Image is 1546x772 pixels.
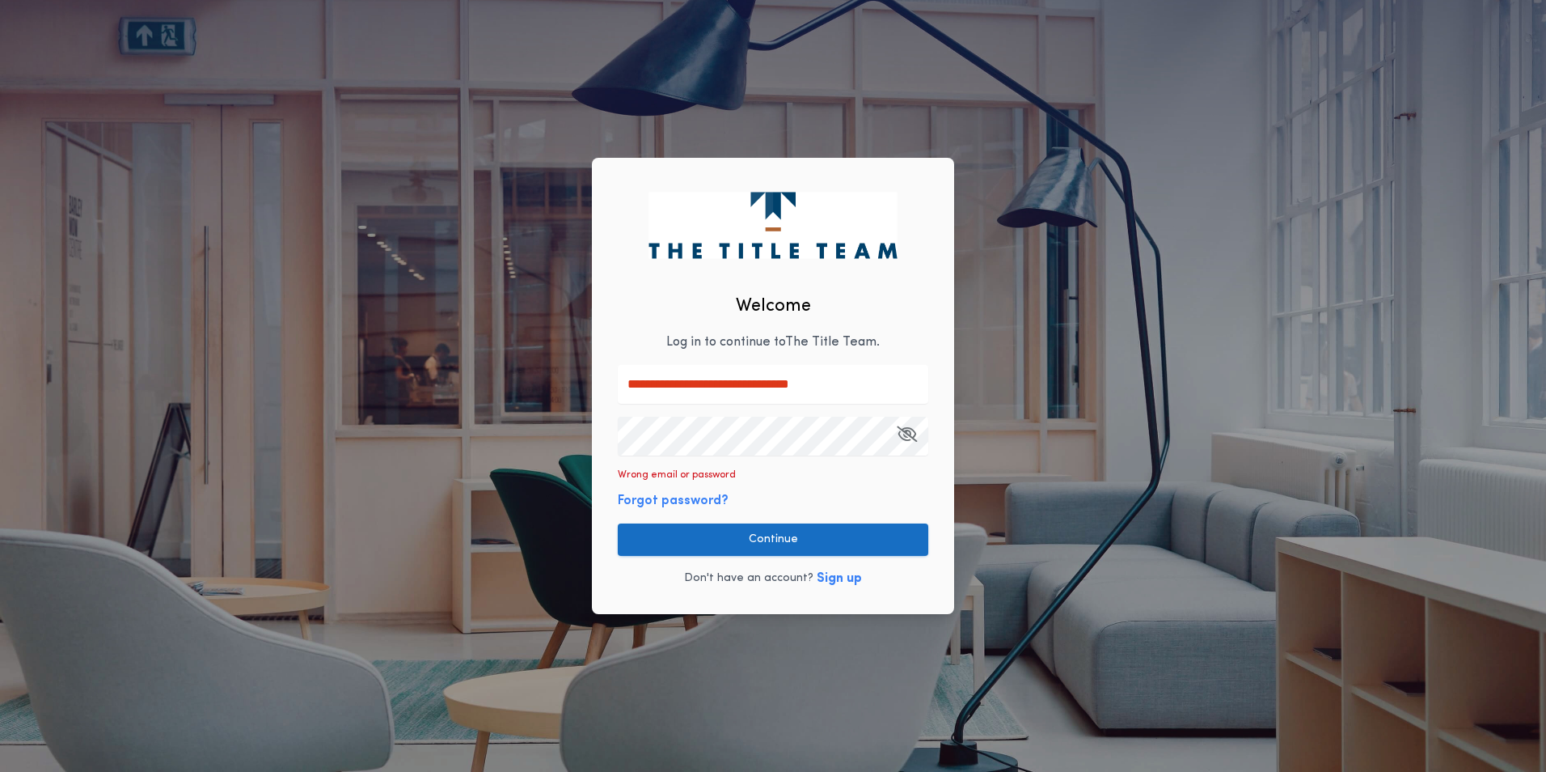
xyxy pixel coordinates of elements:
[736,293,811,320] h2: Welcome
[817,569,862,588] button: Sign up
[618,491,729,511] button: Forgot password?
[618,524,928,556] button: Continue
[666,333,880,352] p: Log in to continue to The Title Team .
[684,571,813,587] p: Don't have an account?
[648,192,897,258] img: logo
[618,469,736,481] p: Wrong email or password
